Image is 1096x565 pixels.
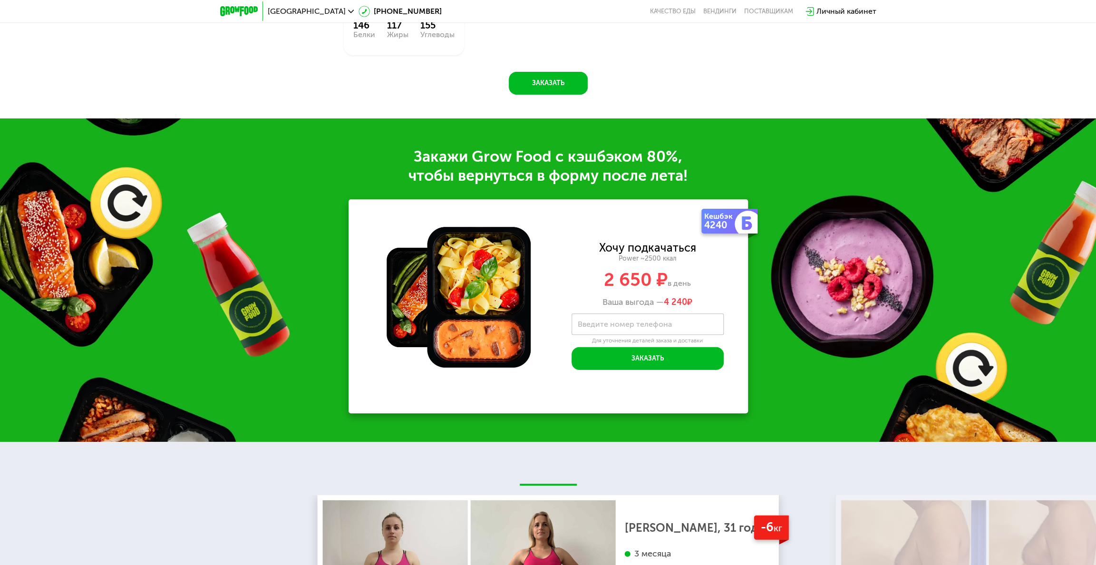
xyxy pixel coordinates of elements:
div: 146 [353,19,375,31]
a: Вендинги [703,8,737,15]
span: кг [773,523,782,534]
a: Качество еды [650,8,696,15]
span: 4 240 [664,297,687,307]
span: [GEOGRAPHIC_DATA] [268,8,346,15]
div: 117 [387,19,408,31]
button: Заказать [509,72,588,95]
div: Ваша выгода — [547,297,748,308]
span: ₽ [664,297,692,308]
div: Power ~2500 ккал [547,254,748,263]
div: Для уточнения деталей заказа и доставки [572,337,724,345]
label: Введите номер телефона [578,321,672,327]
button: Заказать [572,347,724,370]
div: [PERSON_NAME], 31 год [625,523,765,533]
span: 2 650 ₽ [604,269,668,291]
div: Углеводы [420,31,455,39]
div: поставщикам [744,8,793,15]
div: 4240 [704,220,737,230]
div: Личный кабинет [816,6,876,17]
div: Белки [353,31,375,39]
div: 3 месяца [625,548,765,559]
div: -6 [754,516,788,540]
div: Кешбэк [704,213,737,220]
div: Хочу подкачаться [599,243,696,253]
a: [PHONE_NUMBER] [359,6,442,17]
div: 155 [420,19,455,31]
div: Жиры [387,31,408,39]
span: в день [668,279,691,288]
